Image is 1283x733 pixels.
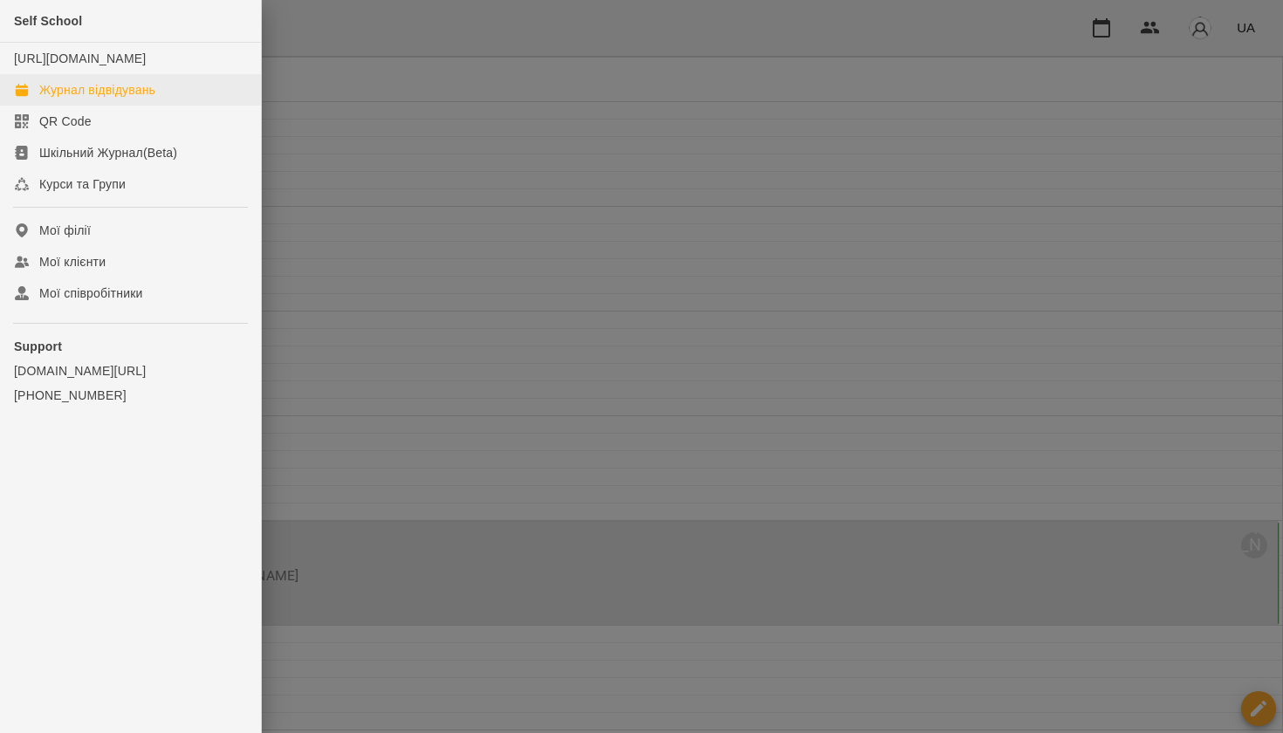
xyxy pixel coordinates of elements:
div: Шкільний Журнал(Beta) [39,144,177,161]
div: Мої співробітники [39,284,143,302]
a: [PHONE_NUMBER] [14,387,247,404]
div: Мої клієнти [39,253,106,271]
div: Курси та Групи [39,175,126,193]
a: [DOMAIN_NAME][URL] [14,362,247,380]
a: [URL][DOMAIN_NAME] [14,51,146,65]
span: Self School [14,14,82,28]
div: QR Code [39,113,92,130]
div: Журнал відвідувань [39,81,155,99]
p: Support [14,338,247,355]
div: Мої філії [39,222,91,239]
